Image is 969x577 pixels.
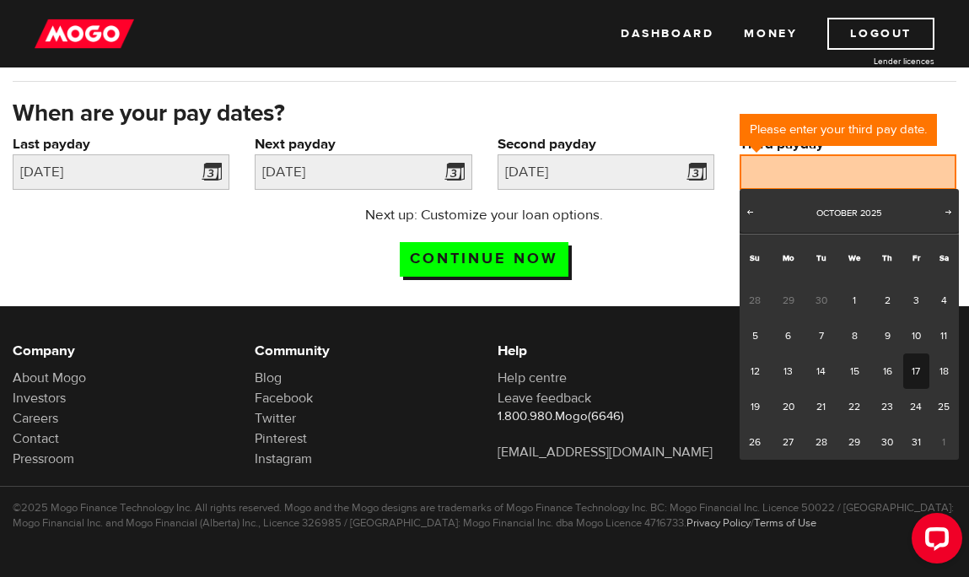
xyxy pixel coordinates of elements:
[872,389,903,424] a: 23
[13,369,86,386] a: About Mogo
[872,283,903,318] a: 2
[13,134,229,154] label: Last payday
[13,430,59,447] a: Contact
[872,318,903,353] a: 9
[13,450,74,467] a: Pressroom
[929,389,959,424] a: 25
[903,283,929,318] a: 3
[929,283,959,318] a: 4
[741,205,758,222] a: Prev
[872,353,903,389] a: 16
[805,424,837,460] a: 28
[400,242,568,277] input: Continue now
[13,100,956,127] h3: When are your pay dates?
[837,283,871,318] a: 1
[882,252,892,263] span: Thursday
[35,18,134,50] img: mogo_logo-11ee424be714fa7cbb0f0f49df9e16ec.png
[498,390,591,407] a: Leave feedback
[740,114,937,146] div: Please enter your third pay date.
[903,389,929,424] a: 24
[740,283,771,318] span: 28
[816,252,826,263] span: Tuesday
[740,353,771,389] a: 12
[860,207,881,219] span: 2025
[898,506,969,577] iframe: LiveChat chat widget
[13,500,956,531] p: ©2025 Mogo Finance Technology Inc. All rights reserved. Mogo and the Mogo designs are trademarks ...
[498,134,714,154] label: Second payday
[743,205,756,218] span: Prev
[255,450,312,467] a: Instagram
[13,410,58,427] a: Careers
[940,205,957,222] a: Next
[912,252,920,263] span: Friday
[805,283,837,318] span: 30
[848,252,860,263] span: Wednesday
[771,353,805,389] a: 13
[939,252,949,263] span: Saturday
[771,283,805,318] span: 29
[750,252,760,263] span: Sunday
[903,318,929,353] a: 10
[827,18,934,50] a: Logout
[498,444,713,461] a: [EMAIL_ADDRESS][DOMAIN_NAME]
[498,408,714,425] p: 1.800.980.Mogo(6646)
[744,18,797,50] a: Money
[771,424,805,460] a: 27
[783,252,794,263] span: Monday
[771,318,805,353] a: 6
[872,424,903,460] a: 30
[942,205,956,218] span: Next
[255,410,296,427] a: Twitter
[13,341,229,361] h6: Company
[255,341,471,361] h6: Community
[740,424,771,460] a: 26
[808,55,934,67] a: Lender licences
[255,134,471,154] label: Next payday
[837,424,871,460] a: 29
[903,424,929,460] a: 31
[336,205,633,225] p: Next up: Customize your loan options.
[255,369,282,386] a: Blog
[837,389,871,424] a: 22
[754,516,816,530] a: Terms of Use
[498,341,714,361] h6: Help
[498,369,567,386] a: Help centre
[740,318,771,353] a: 5
[805,318,837,353] a: 7
[929,318,959,353] a: 11
[805,389,837,424] a: 21
[816,207,858,219] span: October
[929,424,959,460] span: 1
[13,390,66,407] a: Investors
[255,430,307,447] a: Pinterest
[929,353,959,389] a: 18
[837,353,871,389] a: 15
[903,353,929,389] a: 17
[837,318,871,353] a: 8
[686,516,751,530] a: Privacy Policy
[805,353,837,389] a: 14
[255,390,313,407] a: Facebook
[621,18,713,50] a: Dashboard
[740,389,771,424] a: 19
[771,389,805,424] a: 20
